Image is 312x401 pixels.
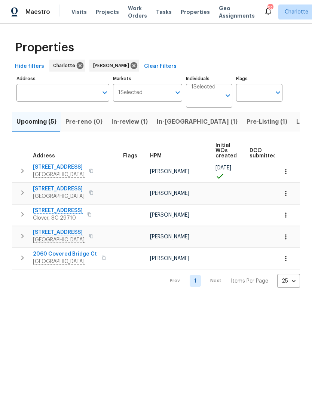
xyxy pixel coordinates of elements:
[128,4,147,19] span: Work Orders
[223,90,233,101] button: Open
[267,4,273,12] div: 52
[33,185,85,193] span: [STREET_ADDRESS]
[163,274,300,288] nav: Pagination Navigation
[277,271,300,291] div: 25
[236,76,282,81] label: Flags
[89,60,139,72] div: [PERSON_NAME]
[186,76,232,81] label: Individuals
[150,191,189,196] span: [PERSON_NAME]
[273,87,283,98] button: Open
[191,84,215,90] span: 1 Selected
[150,234,189,239] span: [PERSON_NAME]
[15,44,74,51] span: Properties
[215,165,231,171] span: [DATE]
[16,117,56,127] span: Upcoming (5)
[181,8,210,16] span: Properties
[150,212,189,218] span: [PERSON_NAME]
[141,60,180,73] button: Clear Filters
[33,153,55,159] span: Address
[247,117,287,127] span: Pre-Listing (1)
[49,60,85,72] div: Charlotte
[250,148,276,159] span: DCO submitted
[93,62,132,69] span: [PERSON_NAME]
[118,90,143,96] span: 1 Selected
[71,8,87,16] span: Visits
[150,153,162,159] span: HPM
[172,87,183,98] button: Open
[285,8,308,16] span: Charlotte
[190,275,201,287] a: Goto page 1
[215,143,237,159] span: Initial WOs created
[25,8,50,16] span: Maestro
[150,169,189,174] span: [PERSON_NAME]
[100,87,110,98] button: Open
[15,62,44,71] span: Hide filters
[144,62,177,71] span: Clear Filters
[150,256,189,261] span: [PERSON_NAME]
[53,62,78,69] span: Charlotte
[111,117,148,127] span: In-review (1)
[157,117,238,127] span: In-[GEOGRAPHIC_DATA] (1)
[12,60,47,73] button: Hide filters
[156,9,172,15] span: Tasks
[65,117,103,127] span: Pre-reno (0)
[123,153,137,159] span: Flags
[96,8,119,16] span: Projects
[113,76,183,81] label: Markets
[219,4,255,19] span: Geo Assignments
[16,76,109,81] label: Address
[231,277,268,285] p: Items Per Page
[33,193,85,200] span: [GEOGRAPHIC_DATA]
